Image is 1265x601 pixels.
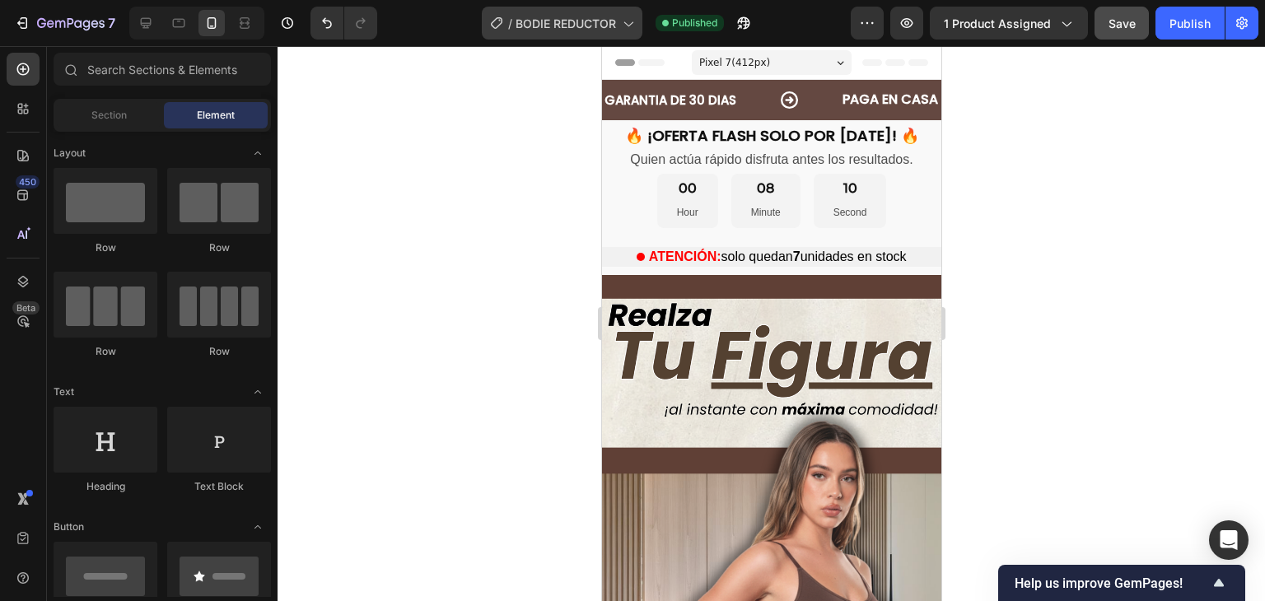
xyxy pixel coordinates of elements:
span: Toggle open [245,514,271,540]
input: Search Sections & Elements [54,53,271,86]
div: Undo/Redo [310,7,377,40]
button: Save [1095,7,1149,40]
iframe: Design area [602,46,941,601]
div: Beta [12,301,40,314]
span: 1 product assigned [944,15,1051,32]
span: Layout [54,146,86,161]
div: Row [54,240,157,255]
span: Save [1109,16,1136,30]
button: Show survey - Help us improve GemPages! [1015,573,1229,593]
div: Publish [1169,15,1211,32]
span: Toggle open [245,140,271,166]
div: 450 [16,175,40,189]
button: Publish [1155,7,1225,40]
span: Toggle open [245,379,271,405]
span: / [508,15,512,32]
span: Help us improve GemPages! [1015,575,1209,591]
span: Text [54,384,74,399]
div: Open Intercom Messenger [1209,520,1249,560]
span: Section [91,108,127,123]
div: Heading [54,479,157,494]
span: Element [197,108,235,123]
button: 1 product assigned [930,7,1088,40]
div: Text Block [167,479,271,494]
div: Row [167,344,271,359]
span: Button [54,519,84,534]
p: 7 [108,13,115,33]
span: BODIE REDUCTOR [516,15,616,32]
span: Published [672,16,717,30]
button: 7 [7,7,123,40]
div: Row [54,344,157,359]
div: Row [167,240,271,255]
